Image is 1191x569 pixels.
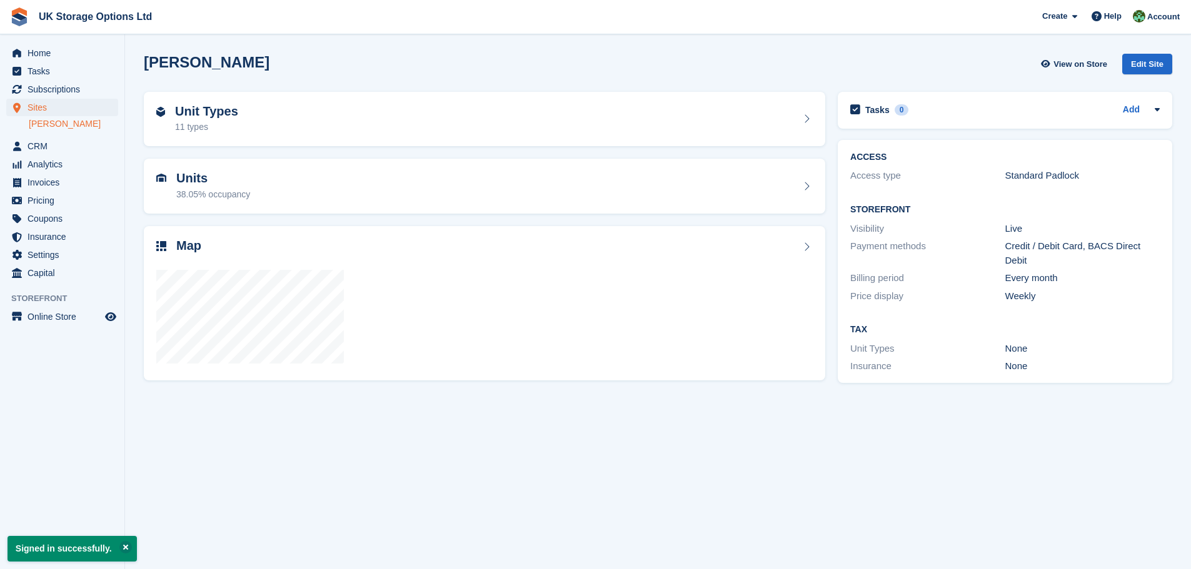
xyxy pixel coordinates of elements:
[6,308,118,325] a: menu
[28,44,103,62] span: Home
[1122,54,1172,79] a: Edit Site
[1147,11,1180,23] span: Account
[28,81,103,98] span: Subscriptions
[850,239,1005,267] div: Payment methods
[1039,54,1112,74] a: View on Store
[1005,239,1160,267] div: Credit / Debit Card, BACS Direct Debit
[28,210,103,227] span: Coupons
[6,62,118,80] a: menu
[6,210,118,227] a: menu
[8,536,137,562] p: Signed in successfully.
[1122,54,1172,74] div: Edit Site
[10,7,29,26] img: stora-icon-8386f47178a22dfd0bd8f6a31ec36ba5ce8667c1dd55bd0f319d3a0aa187defe.svg
[28,228,103,245] span: Insurance
[6,137,118,155] a: menu
[176,239,201,253] h2: Map
[156,241,166,251] img: map-icn-33ee37083ee616e46c38cad1a60f524a97daa1e2b2c8c0bc3eb3415660979fc1.svg
[1005,169,1160,183] div: Standard Padlock
[850,222,1005,236] div: Visibility
[144,226,825,381] a: Map
[850,169,1005,183] div: Access type
[850,205,1160,215] h2: Storefront
[850,152,1160,162] h2: ACCESS
[1005,342,1160,356] div: None
[1123,103,1140,117] a: Add
[6,264,118,282] a: menu
[6,228,118,245] a: menu
[1005,271,1160,285] div: Every month
[1005,289,1160,304] div: Weekly
[29,118,118,130] a: [PERSON_NAME]
[6,156,118,173] a: menu
[850,289,1005,304] div: Price display
[1042,10,1067,22] span: Create
[28,99,103,116] span: Sites
[6,174,118,191] a: menu
[1053,58,1107,71] span: View on Store
[6,81,118,98] a: menu
[28,174,103,191] span: Invoices
[850,359,1005,374] div: Insurance
[28,62,103,80] span: Tasks
[156,107,165,117] img: unit-type-icn-2b2737a686de81e16bb02015468b77c625bbabd49415b5ef34ead5e3b44a266d.svg
[144,54,269,71] h2: [PERSON_NAME]
[144,92,825,147] a: Unit Types 11 types
[175,104,238,119] h2: Unit Types
[28,156,103,173] span: Analytics
[11,292,124,305] span: Storefront
[156,174,166,182] img: unit-icn-7be61d7bf1b0ce9d3e12c5938cc71ed9869f7b940bace4675aadf7bd6d80202e.svg
[175,121,238,134] div: 11 types
[1104,10,1122,22] span: Help
[1133,10,1145,22] img: Andrew Smith
[6,246,118,264] a: menu
[1005,359,1160,374] div: None
[850,325,1160,335] h2: Tax
[850,271,1005,285] div: Billing period
[865,104,890,116] h2: Tasks
[895,104,909,116] div: 0
[28,246,103,264] span: Settings
[850,342,1005,356] div: Unit Types
[6,44,118,62] a: menu
[1005,222,1160,236] div: Live
[176,171,250,186] h2: Units
[144,159,825,214] a: Units 38.05% occupancy
[28,264,103,282] span: Capital
[28,308,103,325] span: Online Store
[103,309,118,324] a: Preview store
[28,137,103,155] span: CRM
[6,99,118,116] a: menu
[6,192,118,209] a: menu
[34,6,157,27] a: UK Storage Options Ltd
[176,188,250,201] div: 38.05% occupancy
[28,192,103,209] span: Pricing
